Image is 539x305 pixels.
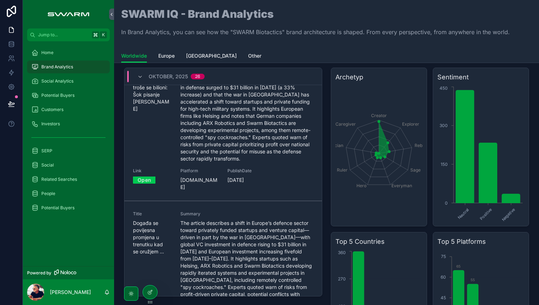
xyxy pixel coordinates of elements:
[41,177,77,182] span: Related Searches
[27,173,110,186] a: Related Searches
[41,191,55,196] span: People
[41,107,63,112] span: Customers
[27,61,110,73] a: Brand Analytics
[371,113,387,118] tspan: Creator
[121,49,147,63] a: Worldwide
[41,121,60,127] span: Investors
[158,49,175,64] a: Europe
[180,177,219,191] span: [DOMAIN_NAME]
[27,28,110,41] button: Jump to...K
[121,28,510,36] p: In Brand Analytics, you can see how the "SWARM Biotactics" brand architecture is shaped. From eve...
[338,276,346,282] tspan: 270
[124,58,322,201] a: TitleOvo je ludilo - troše se bilioni: Šok pisanje [PERSON_NAME]SummaryThe article reports that g...
[23,41,114,224] div: scrollable content
[248,52,261,59] span: Other
[133,220,172,255] span: Događa se povijesna promjena u trenutku kad se oružjem ...
[440,123,448,128] tspan: 300
[402,121,419,127] tspan: Explorer
[27,187,110,200] a: People
[101,32,106,38] span: K
[41,205,75,211] span: Potential Buyers
[180,211,314,217] span: Summary
[501,207,516,222] text: Negative
[186,49,237,64] a: [GEOGRAPHIC_DATA]
[50,289,91,296] p: [PERSON_NAME]
[437,237,524,247] h3: Top 5 Platforms
[441,274,446,280] tspan: 60
[27,75,110,88] a: Social Analytics
[227,177,266,184] span: [DATE]
[437,85,524,222] div: chart
[27,270,51,276] span: Powered by
[441,295,446,300] tspan: 45
[133,77,172,112] span: Ovo je ludilo - troše se bilioni: Šok pisanje [PERSON_NAME]
[437,72,524,82] h3: Sentiment
[121,52,147,59] span: Worldwide
[38,32,89,38] span: Jump to...
[325,143,343,148] tspan: Magician
[41,148,52,154] span: SERP
[337,167,348,173] tspan: Ruler
[227,168,266,174] span: PublishDate
[27,89,110,102] a: Potential Buyers
[335,237,422,247] h3: Top 5 Countries
[23,266,114,279] a: Powered by
[158,52,175,59] span: Europe
[27,159,110,172] a: Social
[356,183,366,188] tspan: Hero
[149,73,188,80] span: Oktober, 2025
[441,162,448,167] tspan: 150
[27,201,110,214] a: Potential Buyers
[133,174,155,185] a: Open
[180,168,219,174] span: Platform
[27,144,110,157] a: SERP
[27,117,110,130] a: Investors
[456,264,461,268] text: 65
[445,200,448,206] tspan: 0
[410,167,421,173] tspan: Sage
[44,9,93,20] img: App logo
[186,52,237,59] span: [GEOGRAPHIC_DATA]
[415,143,426,148] tspan: Rebel
[133,211,172,217] span: Title
[41,78,73,84] span: Social Analytics
[440,85,448,91] tspan: 450
[180,77,314,162] span: The article reports that global venture capital investment in defense surged to $31 billion in [D...
[335,85,422,222] div: chart
[27,103,110,116] a: Customers
[335,72,422,82] h3: Archetyp
[41,162,54,168] span: Social
[248,49,261,64] a: Other
[335,121,356,127] tspan: Caregiver
[133,168,172,174] span: Link
[41,64,73,70] span: Brand Analytics
[27,46,110,59] a: Home
[479,207,493,221] text: Positive
[471,278,475,282] text: 55
[121,9,510,19] h1: SWARM IQ - Brand Analytics
[457,207,470,220] text: Neutral
[441,254,446,259] tspan: 75
[195,74,200,79] div: 26
[338,250,346,255] tspan: 360
[41,50,53,56] span: Home
[41,93,75,98] span: Potential Buyers
[391,183,412,188] tspan: Everyman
